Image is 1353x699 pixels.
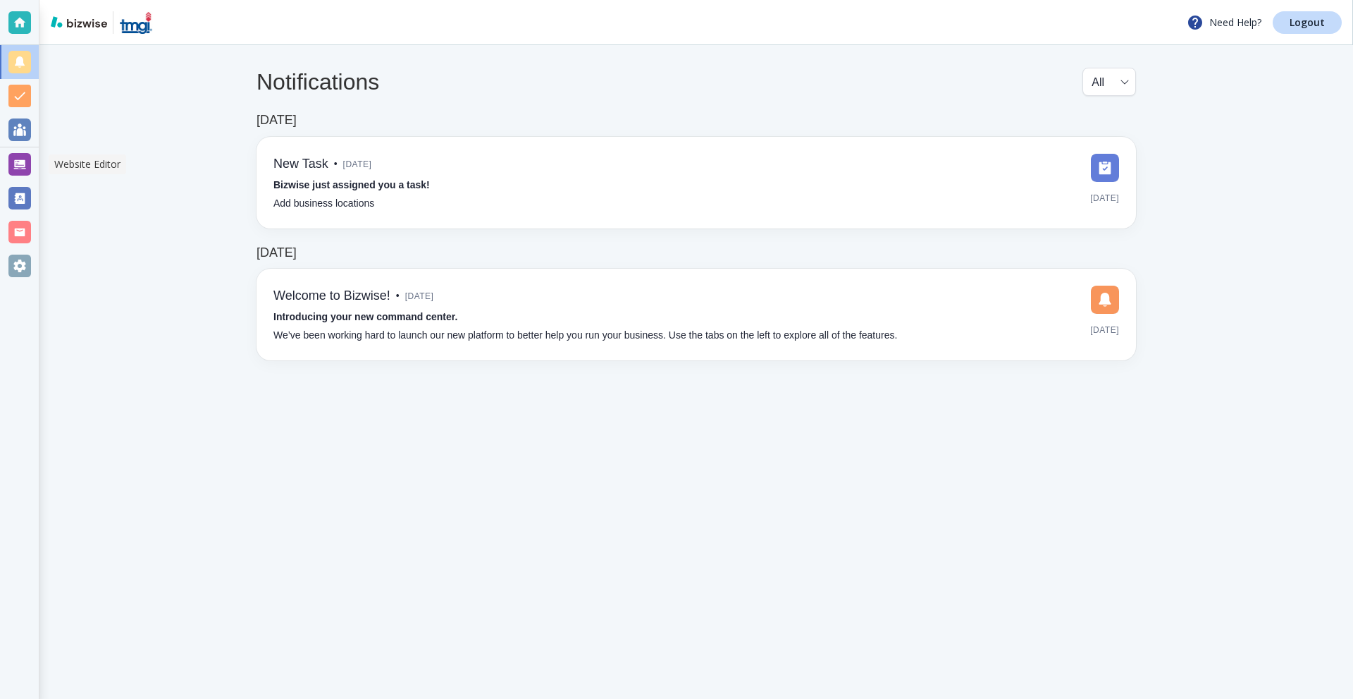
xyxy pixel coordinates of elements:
[273,179,430,190] strong: Bizwise just assigned you a task!
[1090,320,1119,341] span: [DATE]
[51,16,107,28] img: bizwise
[257,245,297,261] h6: [DATE]
[119,11,153,34] img: TMGI HAZMAT
[405,286,434,307] span: [DATE]
[257,269,1136,360] a: Welcome to Bizwise!•[DATE]Introducing your new command center.We’ve been working hard to launch o...
[1290,18,1325,28] p: Logout
[396,288,400,304] p: •
[54,157,121,171] p: Website Editor
[257,137,1136,229] a: New Task•[DATE]Bizwise just assigned you a task!Add business locations[DATE]
[334,157,338,172] p: •
[1187,14,1261,31] p: Need Help?
[1273,11,1342,34] a: Logout
[1091,286,1119,314] img: DashboardSidebarNotification.svg
[1092,68,1127,95] div: All
[257,113,297,128] h6: [DATE]
[273,196,374,212] p: Add business locations
[273,328,897,344] p: We’ve been working hard to launch our new platform to better help you run your business. Use the ...
[273,288,390,304] h6: Welcome to Bizwise!
[1090,188,1119,209] span: [DATE]
[1091,154,1119,182] img: DashboardSidebarTasks.svg
[273,157,328,172] h6: New Task
[257,68,379,95] h4: Notifications
[273,311,457,322] strong: Introducing your new command center.
[343,154,372,175] span: [DATE]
